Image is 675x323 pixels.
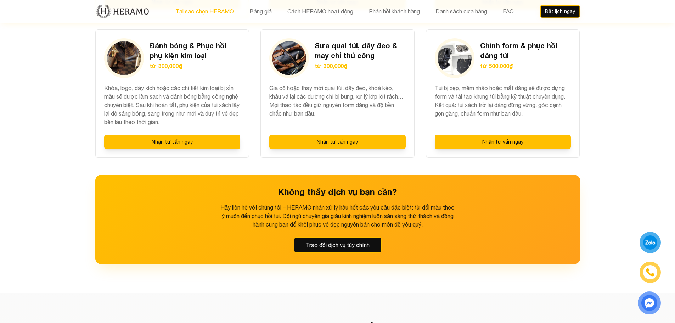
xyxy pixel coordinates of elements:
img: Sửa quai túi, dây đeo & may chỉ thủ công [272,41,306,75]
button: Trao đổi dịch vụ tùy chỉnh [294,237,382,253]
button: Danh sách cửa hàng [433,7,489,16]
button: Nhận tư vấn ngay [269,135,406,149]
p: Gia cố hoặc thay mới quai túi, dây đeo, khoá kéo, khâu vá lại các đường chỉ bị bung, xử lý lớp ló... [269,84,406,126]
h3: Sửa quai túi, dây đeo & may chỉ thủ công [315,40,406,60]
p: từ 500,000₫ [480,62,571,70]
button: Phản hồi khách hàng [367,7,422,16]
img: Chỉnh form & phục hồi dáng túi [438,41,472,75]
a: phone-icon [640,262,661,283]
p: Túi bị xẹp, mềm nhão hoặc mất dáng sẽ được dựng form và tái tạo khung túi bằng kỹ thuật chuyên dụ... [435,84,571,126]
button: Đặt lịch ngay [540,5,580,18]
button: Nhận tư vấn ngay [435,135,571,149]
button: Nhận tư vấn ngay [104,135,241,149]
p: Khóa, logo, dây xích hoặc các chi tiết kim loại bị xỉn màu sẽ được làm sạch và đánh bóng bằng côn... [104,84,241,126]
button: Tại sao chọn HERAMO [173,7,236,16]
button: FAQ [501,7,516,16]
img: new-logo.3f60348b.png [95,4,150,19]
button: Cách HERAMO hoạt động [285,7,355,16]
h3: Không thấy dịch vụ bạn cần? [107,186,569,197]
h3: Chỉnh form & phục hồi dáng túi [480,40,571,60]
img: Đánh bóng & Phục hồi phụ kiện kim loại [107,41,141,75]
p: từ 300,000₫ [150,62,241,70]
img: phone-icon [645,267,656,278]
p: Hãy liên hệ với chúng tôi – HERAMO nhận xử lý hầu hết các yêu cầu đặc biệt: từ đổi màu theo ý muố... [219,203,457,229]
button: Bảng giá [247,7,274,16]
h3: Đánh bóng & Phục hồi phụ kiện kim loại [150,40,241,60]
p: từ 300,000₫ [315,62,406,70]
